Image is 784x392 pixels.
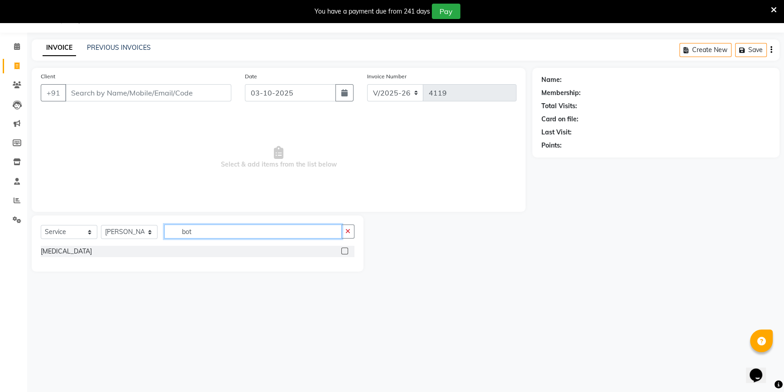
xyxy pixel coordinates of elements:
label: Invoice Number [367,72,406,81]
div: Last Visit: [541,128,572,137]
div: You have a payment due from 241 days [315,7,430,16]
div: Membership: [541,88,581,98]
button: Create New [679,43,731,57]
a: PREVIOUS INVOICES [87,43,151,52]
div: Points: [541,141,562,150]
div: Name: [541,75,562,85]
a: INVOICE [43,40,76,56]
input: Search by Name/Mobile/Email/Code [65,84,231,101]
div: [MEDICAL_DATA] [41,247,92,256]
label: Client [41,72,55,81]
span: Select & add items from the list below [41,112,516,203]
input: Search or Scan [164,225,342,239]
button: Pay [432,4,460,19]
button: +91 [41,84,66,101]
div: Total Visits: [541,101,577,111]
button: Save [735,43,767,57]
iframe: chat widget [746,356,775,383]
div: Card on file: [541,115,578,124]
label: Date [245,72,257,81]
